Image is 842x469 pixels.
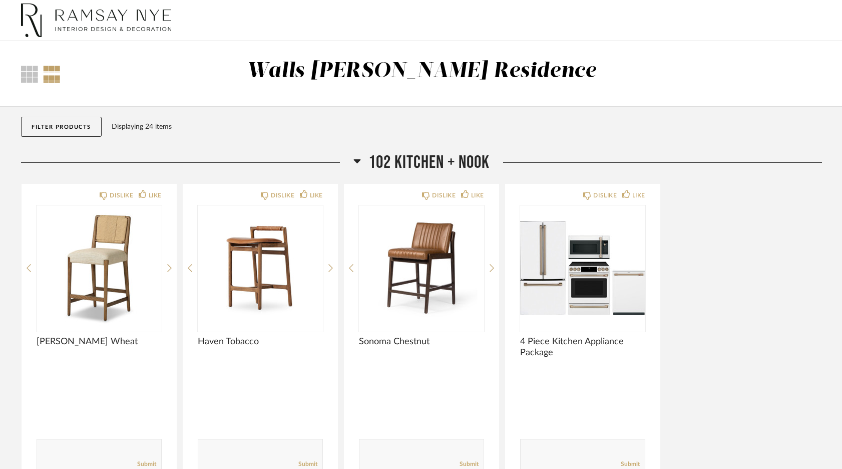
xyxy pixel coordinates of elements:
div: LIKE [149,190,162,200]
a: Submit [137,460,156,468]
span: 4 Piece Kitchen Appliance Package [520,336,645,358]
span: Haven Tobacco [198,336,323,347]
div: LIKE [310,190,323,200]
button: Filter Products [21,117,102,137]
div: DISLIKE [271,190,294,200]
div: LIKE [632,190,645,200]
img: undefined [359,205,484,331]
img: undefined [520,205,645,331]
div: LIKE [471,190,484,200]
div: Walls [PERSON_NAME] Residence [247,61,597,82]
img: 01f890f0-31dd-4991-9932-d06a81d38327.jpg [21,1,171,41]
span: [PERSON_NAME] Wheat [37,336,162,347]
img: undefined [37,205,162,331]
div: DISLIKE [432,190,456,200]
span: 102 Kitchen + Nook [368,152,490,173]
span: Sonoma Chestnut [359,336,484,347]
a: Submit [460,460,479,468]
div: DISLIKE [593,190,617,200]
div: DISLIKE [110,190,133,200]
a: Submit [621,460,640,468]
img: undefined [198,205,323,331]
div: Displaying 24 items [112,121,817,132]
a: Submit [298,460,317,468]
